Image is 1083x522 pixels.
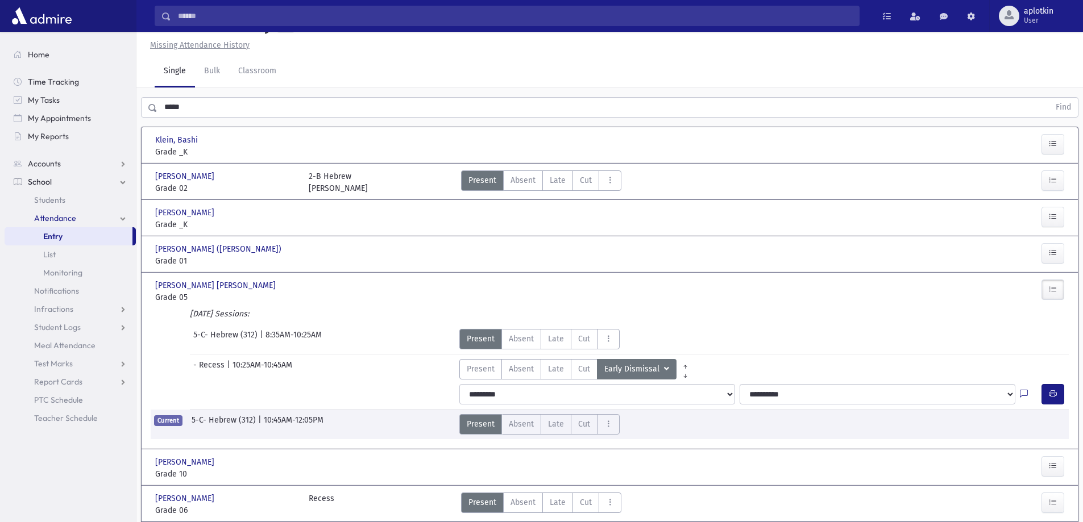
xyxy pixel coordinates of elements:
a: Entry [5,227,132,245]
a: Meal Attendance [5,336,136,354]
a: School [5,173,136,191]
span: Home [28,49,49,60]
div: Recess [309,492,334,516]
span: Students [34,195,65,205]
span: Present [467,418,495,430]
span: Late [550,174,566,186]
span: Cut [580,174,592,186]
span: Cut [578,363,590,375]
div: AttTypes [461,492,621,516]
span: Test Marks [34,358,73,369]
div: AttTypes [461,170,621,194]
a: PTC Schedule [5,391,136,409]
span: Late [548,363,564,375]
span: My Appointments [28,113,91,123]
span: [PERSON_NAME] [155,170,217,182]
span: Grade _K [155,219,297,231]
u: Missing Attendance History [150,40,250,50]
a: My Tasks [5,91,136,109]
a: Classroom [229,56,285,87]
a: Infractions [5,300,136,318]
span: Entry [43,231,63,241]
span: Grade 05 [155,291,297,303]
span: Present [467,363,495,375]
span: Absent [509,363,534,375]
span: Meal Attendance [34,340,96,350]
a: My Appointments [5,109,136,127]
a: My Reports [5,127,136,145]
div: 2-B Hebrew [PERSON_NAME] [309,170,368,194]
a: Single [155,56,195,87]
span: Absent [511,174,536,186]
span: Student Logs [34,322,81,332]
a: Notifications [5,282,136,300]
span: Notifications [34,286,79,296]
span: [PERSON_NAME] ([PERSON_NAME]) [155,243,284,255]
input: Search [171,6,859,26]
span: | [258,414,264,435]
span: Infractions [34,304,73,314]
a: Accounts [5,154,136,173]
span: Report Cards [34,377,82,387]
span: User [1024,16,1053,25]
i: [DATE] Sessions: [190,309,249,319]
span: 10:45AM-12:05PM [264,414,323,435]
span: [PERSON_NAME] [155,492,217,504]
a: Teacher Schedule [5,409,136,427]
span: Attendance [34,213,76,223]
a: Student Logs [5,318,136,336]
span: Present [468,496,496,508]
span: School [28,177,52,187]
span: Grade 10 [155,468,297,480]
span: Klein, Bashi [155,134,200,146]
span: Grade 02 [155,182,297,194]
span: List [43,249,56,260]
div: AttTypes [459,329,620,349]
span: Early Dismissal [604,363,662,375]
span: [PERSON_NAME] [155,456,217,468]
span: 5-C- Hebrew (312) [193,329,260,349]
span: My Tasks [28,95,60,105]
span: Teacher Schedule [34,413,98,423]
span: [PERSON_NAME] [PERSON_NAME] [155,279,278,291]
button: Early Dismissal [597,359,677,379]
span: | [227,359,233,379]
span: 10:25AM-10:45AM [233,359,292,379]
a: Students [5,191,136,209]
span: Late [548,333,564,345]
span: Absent [509,333,534,345]
span: Cut [578,333,590,345]
span: Absent [511,496,536,508]
span: 5-C- Hebrew (312) [192,414,258,435]
button: Find [1049,98,1078,117]
a: Monitoring [5,264,136,282]
a: List [5,245,136,264]
a: Time Tracking [5,73,136,91]
span: | [260,329,265,349]
span: Cut [578,418,590,430]
a: Home [5,45,136,64]
a: Attendance [5,209,136,227]
a: Missing Attendance History [146,40,250,50]
img: AdmirePro [9,5,74,27]
span: Grade _K [155,146,297,158]
a: Bulk [195,56,229,87]
a: Test Marks [5,354,136,373]
span: Late [550,496,566,508]
span: PTC Schedule [34,395,83,405]
div: AttTypes [459,359,694,379]
span: - Recess [193,359,227,379]
span: Absent [509,418,534,430]
span: My Reports [28,131,69,141]
div: AttTypes [459,414,620,435]
span: Current [154,415,182,426]
span: Grade 01 [155,255,297,267]
span: Present [467,333,495,345]
span: Grade 06 [155,504,297,516]
a: Report Cards [5,373,136,391]
span: Time Tracking [28,77,79,87]
span: Present [468,174,496,186]
span: 8:35AM-10:25AM [265,329,322,349]
span: aplotkin [1024,7,1053,16]
span: Accounts [28,158,61,169]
